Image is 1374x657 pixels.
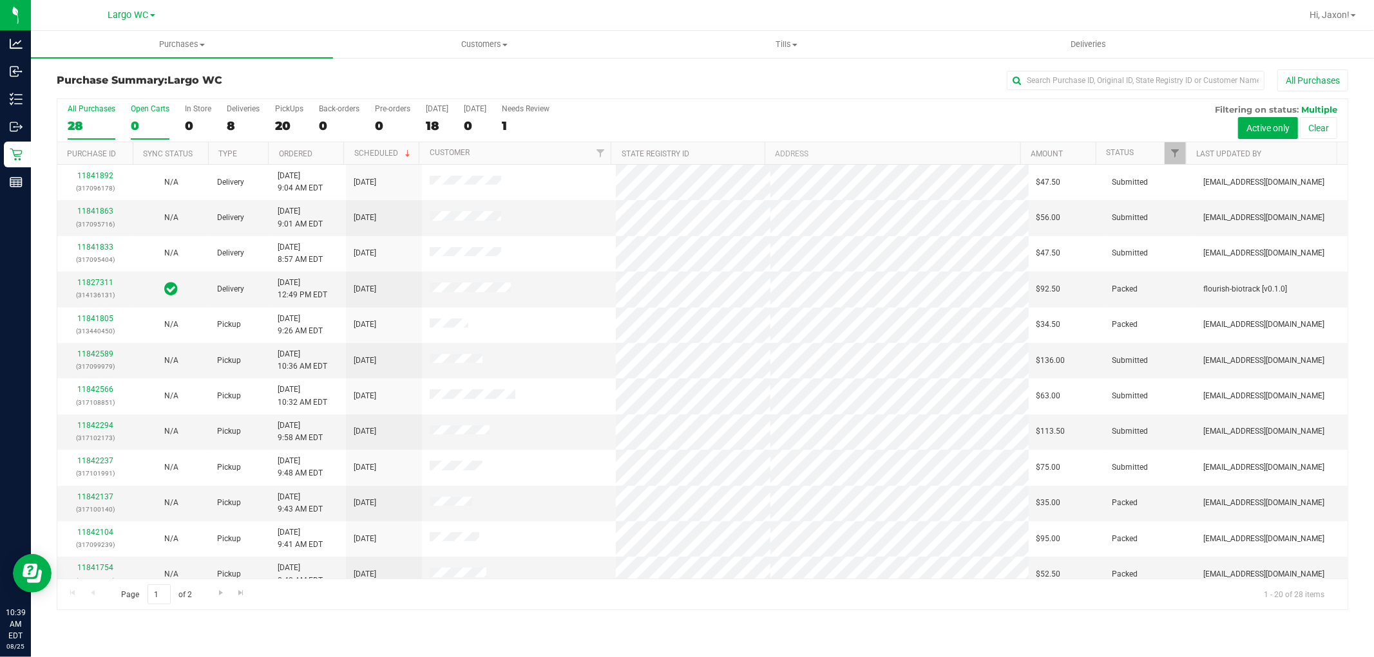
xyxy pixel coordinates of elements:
span: Page of 2 [110,584,203,604]
span: [DATE] [354,212,376,224]
button: Clear [1300,117,1337,139]
p: (317095716) [65,218,126,230]
a: 11841754 [77,563,113,572]
button: N/A [164,247,178,259]
span: [DATE] [354,461,376,474]
span: [DATE] 9:41 AM EDT [278,526,323,551]
span: [DATE] 9:04 AM EDT [278,170,323,194]
a: Purchases [31,31,333,58]
span: Hi, Jaxon! [1310,10,1350,20]
button: N/A [164,390,178,402]
span: Tills [636,39,937,50]
span: In Sync [164,280,178,298]
a: State Registry ID [622,149,689,158]
span: [DATE] [354,247,376,259]
a: 11842589 [77,349,113,358]
button: N/A [164,425,178,438]
span: Submitted [1112,355,1149,367]
div: [DATE] [426,104,448,113]
inline-svg: Reports [10,176,23,189]
span: [EMAIL_ADDRESS][DOMAIN_NAME] [1203,176,1324,189]
span: [DATE] 10:36 AM EDT [278,348,327,373]
span: [DATE] [354,568,376,580]
a: 11827311 [77,278,113,287]
span: [DATE] [354,425,376,438]
span: Not Applicable [164,498,178,507]
span: Submitted [1112,390,1149,402]
span: Filtering on status: [1215,104,1299,115]
span: Pickup [217,355,241,367]
div: Needs Review [502,104,549,113]
span: [DATE] 10:32 AM EDT [278,384,327,408]
div: In Store [185,104,211,113]
span: [EMAIL_ADDRESS][DOMAIN_NAME] [1203,212,1324,224]
a: Deliveries [937,31,1239,58]
span: 1 - 20 of 28 items [1254,584,1335,604]
p: (317100140) [65,503,126,515]
div: 0 [319,118,359,133]
a: 11842137 [77,492,113,501]
button: N/A [164,319,178,331]
span: [DATE] 8:57 AM EDT [278,241,323,266]
span: Submitted [1112,212,1149,224]
a: 11842104 [77,528,113,537]
span: Delivery [217,212,244,224]
span: [EMAIL_ADDRESS][DOMAIN_NAME] [1203,247,1324,259]
span: Not Applicable [164,427,178,436]
span: Not Applicable [164,569,178,578]
span: Pickup [217,568,241,580]
span: Submitted [1112,247,1149,259]
span: [DATE] 9:26 AM EDT [278,313,323,337]
div: Deliveries [227,104,260,113]
p: (317102173) [65,432,126,444]
span: [DATE] [354,390,376,402]
span: Pickup [217,497,241,509]
span: [DATE] 9:58 AM EDT [278,420,323,444]
p: (317099239) [65,539,126,551]
div: 0 [185,118,211,133]
a: Filter [589,142,611,164]
input: 1 [148,584,171,604]
a: Ordered [279,149,312,158]
span: [EMAIL_ADDRESS][DOMAIN_NAME] [1203,390,1324,402]
a: Sync Status [143,149,193,158]
span: Submitted [1112,425,1149,438]
span: Not Applicable [164,320,178,329]
span: Not Applicable [164,248,178,257]
button: N/A [164,461,178,474]
span: [DATE] 9:01 AM EDT [278,205,323,230]
a: 11841892 [77,171,113,180]
div: 18 [426,118,448,133]
p: 10:39 AM EDT [6,607,25,642]
button: N/A [164,176,178,189]
div: 28 [68,118,115,133]
span: [DATE] [354,497,376,509]
button: All Purchases [1277,69,1348,91]
th: Address [765,142,1020,165]
button: N/A [164,533,178,545]
a: 11842566 [77,385,113,394]
span: Packed [1112,568,1138,580]
span: $63.00 [1036,390,1061,402]
a: Last Updated By [1197,149,1262,158]
div: 0 [464,118,486,133]
a: 11841863 [77,207,113,216]
span: [DATE] 8:40 AM EDT [278,562,323,586]
span: Pickup [217,319,241,331]
span: Purchases [31,39,333,50]
p: (317108851) [65,396,126,409]
iframe: Resource center [13,554,52,593]
span: Not Applicable [164,178,178,187]
div: Open Carts [131,104,169,113]
span: $47.50 [1036,176,1061,189]
span: Submitted [1112,176,1149,189]
button: N/A [164,568,178,580]
a: Customers [333,31,635,58]
div: All Purchases [68,104,115,113]
p: (317096178) [65,182,126,194]
a: Tills [635,31,937,58]
div: 20 [275,118,303,133]
span: Packed [1112,497,1138,509]
a: Go to the next page [211,584,230,602]
span: [EMAIL_ADDRESS][DOMAIN_NAME] [1203,533,1324,545]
